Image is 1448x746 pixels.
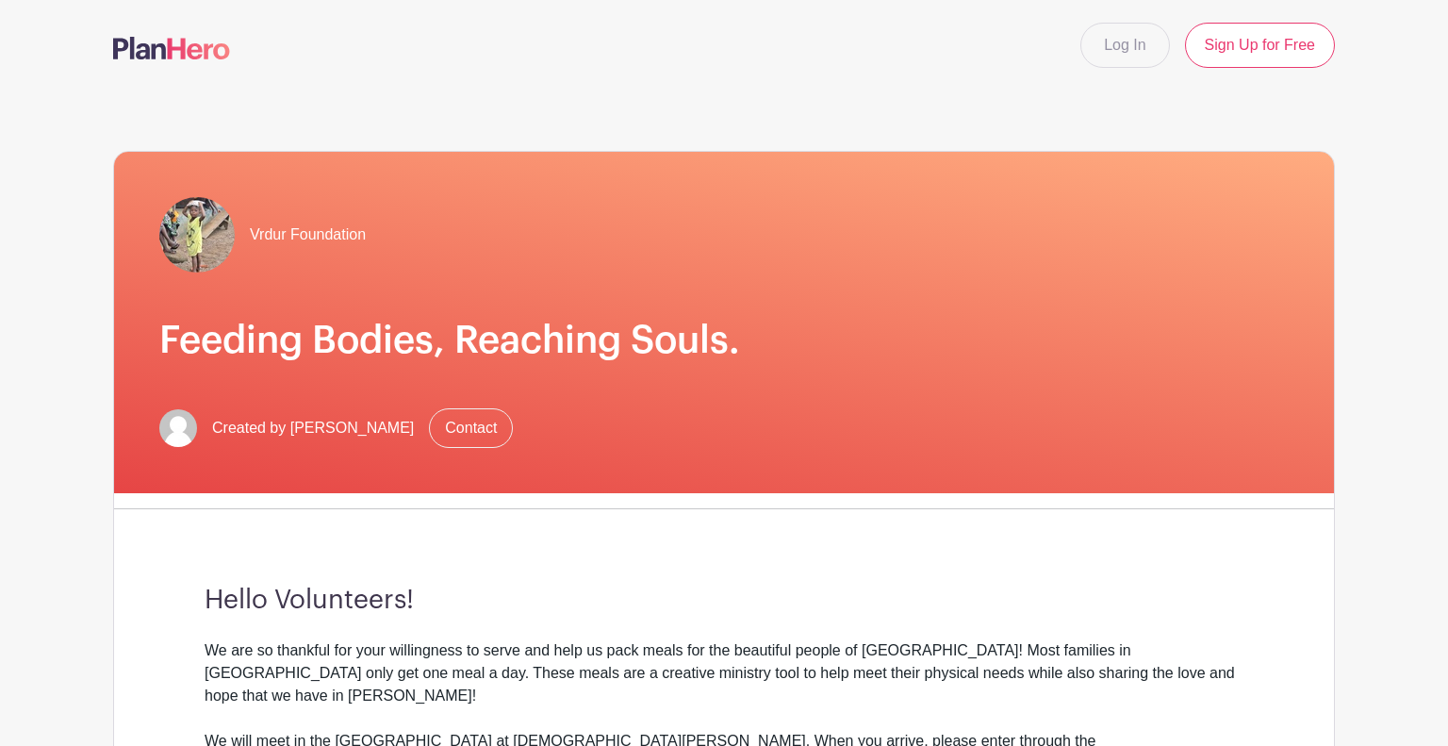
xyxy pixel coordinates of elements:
[205,585,1243,617] h3: Hello Volunteers!
[159,318,1289,363] h1: Feeding Bodies, Reaching Souls.
[250,224,366,246] span: Vrdur Foundation
[212,417,414,439] span: Created by [PERSON_NAME]
[113,37,230,59] img: logo-507f7623f17ff9eddc593b1ce0a138ce2505c220e1c5a4e2b4648c50719b7d32.svg
[159,409,197,447] img: default-ce2991bfa6775e67f084385cd625a349d9dcbb7a52a09fb2fda1e96e2d18dcdb.png
[1185,23,1335,68] a: Sign Up for Free
[429,408,513,448] a: Contact
[1080,23,1169,68] a: Log In
[159,197,235,273] img: IMG_4881.jpeg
